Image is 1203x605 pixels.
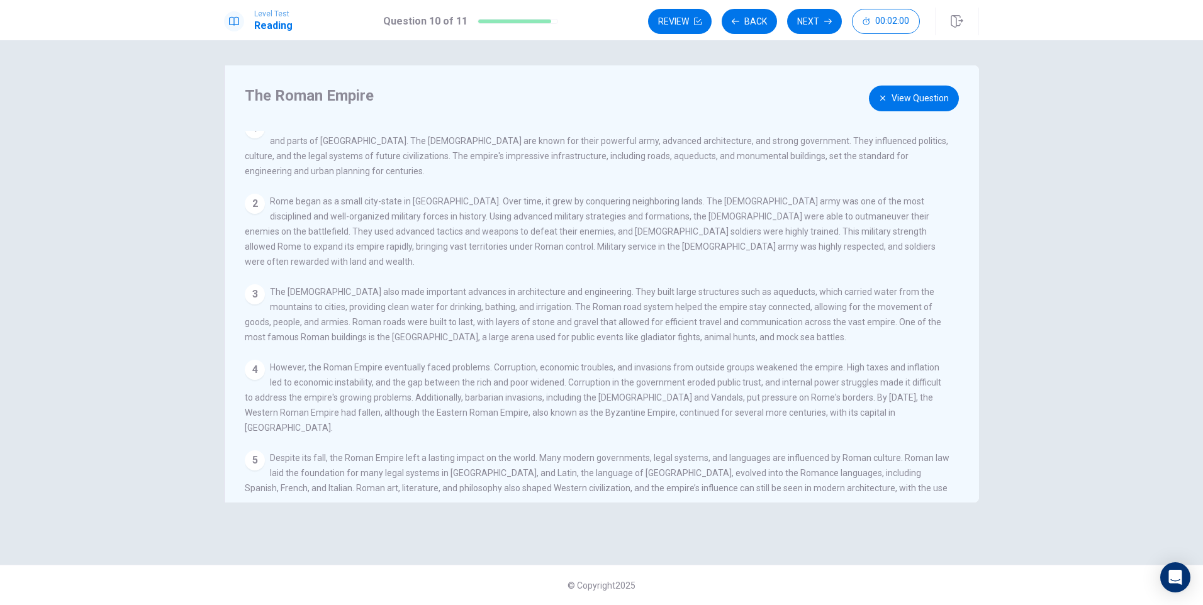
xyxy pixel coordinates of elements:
[245,360,265,380] div: 4
[568,580,635,591] span: © Copyright 2025
[875,16,909,26] span: 00:02:00
[869,86,959,111] button: View Question
[245,450,265,470] div: 5
[245,284,265,304] div: 3
[722,9,777,34] button: Back
[245,453,949,508] span: Despite its fall, the Roman Empire left a lasting impact on the world. Many modern governments, l...
[648,9,712,34] button: Review
[383,14,467,29] h1: Question 10 of 11
[254,18,293,33] h1: Reading
[1160,562,1190,592] div: Open Intercom Messenger
[245,362,941,433] span: However, the Roman Empire eventually faced problems. Corruption, economic troubles, and invasions...
[852,9,920,34] button: 00:02:00
[245,196,936,267] span: Rome began as a small city-state in [GEOGRAPHIC_DATA]. Over time, it grew by conquering neighbori...
[245,86,946,106] h4: The Roman Empire
[245,194,265,214] div: 2
[254,9,293,18] span: Level Test
[245,287,941,342] span: The [DEMOGRAPHIC_DATA] also made important advances in architecture and engineering. They built l...
[787,9,842,34] button: Next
